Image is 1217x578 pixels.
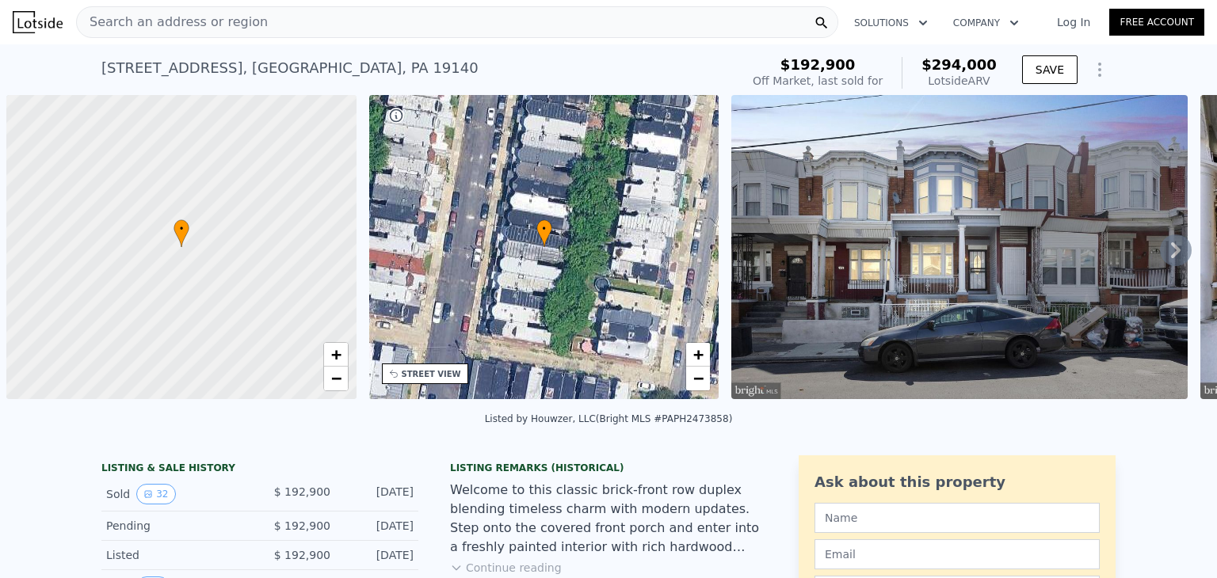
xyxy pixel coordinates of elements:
[686,343,710,367] a: Zoom in
[815,471,1100,493] div: Ask about this property
[174,219,189,247] div: •
[343,484,414,504] div: [DATE]
[753,73,883,89] div: Off Market, last sold for
[815,503,1100,533] input: Name
[101,462,418,477] div: LISTING & SALE HISTORY
[693,344,704,364] span: +
[940,9,1032,37] button: Company
[1084,54,1116,86] button: Show Options
[274,519,330,532] span: $ 192,900
[686,367,710,390] a: Zoom out
[324,343,348,367] a: Zoom in
[693,368,704,388] span: −
[450,481,767,557] div: Welcome to this classic brick-front row duplex blending timeless charm with modern updates. Step ...
[921,56,997,73] span: $294,000
[330,368,341,388] span: −
[77,13,268,32] span: Search an address or region
[330,344,341,364] span: +
[106,518,247,534] div: Pending
[731,95,1188,399] img: Sale: 152082540 Parcel: 82342450
[841,9,940,37] button: Solutions
[343,518,414,534] div: [DATE]
[815,539,1100,569] input: Email
[136,484,175,504] button: View historical data
[921,73,997,89] div: Lotside ARV
[536,219,552,247] div: •
[343,547,414,563] div: [DATE]
[450,560,562,576] button: Continue reading
[450,462,767,474] div: Listing Remarks (Historical)
[13,11,63,33] img: Lotside
[174,222,189,236] span: •
[780,56,856,73] span: $192,900
[1038,14,1109,30] a: Log In
[101,57,479,79] div: [STREET_ADDRESS] , [GEOGRAPHIC_DATA] , PA 19140
[274,549,330,561] span: $ 192,900
[402,368,461,380] div: STREET VIEW
[106,547,247,563] div: Listed
[1022,55,1078,84] button: SAVE
[106,484,247,504] div: Sold
[324,367,348,390] a: Zoom out
[1109,9,1204,36] a: Free Account
[536,222,552,236] span: •
[485,413,733,424] div: Listed by Houwzer, LLC (Bright MLS #PAPH2473858)
[274,485,330,498] span: $ 192,900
